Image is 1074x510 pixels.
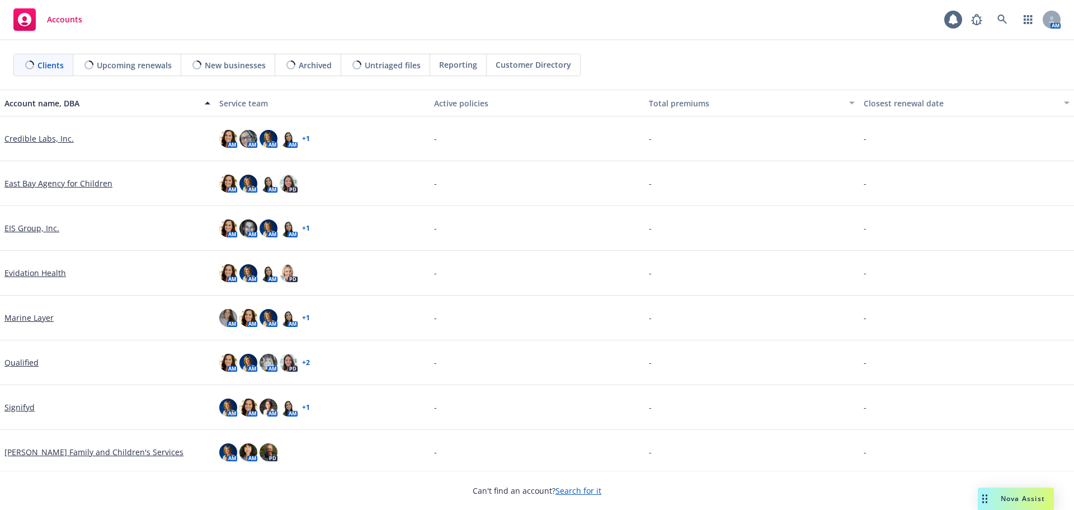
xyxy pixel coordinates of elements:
[978,488,992,510] div: Drag to move
[219,175,237,193] img: photo
[859,90,1074,116] button: Closest renewal date
[219,130,237,148] img: photo
[4,446,183,458] a: [PERSON_NAME] Family and Children's Services
[4,177,112,189] a: East Bay Agency for Children
[302,315,310,321] a: + 1
[260,264,277,282] img: photo
[864,446,866,458] span: -
[219,309,237,327] img: photo
[434,312,437,324] span: -
[4,312,54,324] a: Marine Layer
[302,359,310,366] a: + 2
[260,399,277,417] img: photo
[280,175,298,193] img: photo
[239,354,257,372] img: photo
[239,175,257,193] img: photo
[864,97,1057,109] div: Closest renewal date
[434,97,640,109] div: Active policies
[1017,8,1039,31] a: Switch app
[649,312,652,324] span: -
[1001,494,1045,503] span: Nova Assist
[302,404,310,411] a: + 1
[219,443,237,461] img: photo
[239,264,257,282] img: photo
[434,177,437,189] span: -
[978,488,1054,510] button: Nova Assist
[280,399,298,417] img: photo
[864,267,866,279] span: -
[649,222,652,234] span: -
[864,177,866,189] span: -
[4,357,39,368] a: Qualified
[991,8,1014,31] a: Search
[299,59,332,71] span: Archived
[649,267,652,279] span: -
[434,133,437,144] span: -
[555,485,601,496] a: Search for it
[430,90,644,116] button: Active policies
[302,135,310,142] a: + 1
[864,357,866,368] span: -
[434,357,437,368] span: -
[280,219,298,237] img: photo
[219,219,237,237] img: photo
[239,219,257,237] img: photo
[97,59,172,71] span: Upcoming renewals
[219,399,237,417] img: photo
[239,130,257,148] img: photo
[439,59,477,71] span: Reporting
[4,133,74,144] a: Credible Labs, Inc.
[649,357,652,368] span: -
[239,443,257,461] img: photo
[280,309,298,327] img: photo
[215,90,430,116] button: Service team
[496,59,571,71] span: Customer Directory
[644,90,859,116] button: Total premiums
[260,443,277,461] img: photo
[434,267,437,279] span: -
[4,401,35,413] a: Signifyd
[864,133,866,144] span: -
[864,312,866,324] span: -
[205,59,266,71] span: New businesses
[239,309,257,327] img: photo
[37,59,64,71] span: Clients
[239,399,257,417] img: photo
[219,264,237,282] img: photo
[9,4,87,35] a: Accounts
[4,267,66,279] a: Evidation Health
[473,485,601,497] span: Can't find an account?
[4,97,198,109] div: Account name, DBA
[864,401,866,413] span: -
[649,446,652,458] span: -
[4,222,59,234] a: EIS Group, Inc.
[649,133,652,144] span: -
[434,401,437,413] span: -
[965,8,988,31] a: Report a Bug
[649,401,652,413] span: -
[47,15,82,24] span: Accounts
[260,175,277,193] img: photo
[365,59,421,71] span: Untriaged files
[260,309,277,327] img: photo
[219,97,425,109] div: Service team
[260,130,277,148] img: photo
[434,222,437,234] span: -
[280,264,298,282] img: photo
[280,130,298,148] img: photo
[302,225,310,232] a: + 1
[649,177,652,189] span: -
[280,354,298,372] img: photo
[219,354,237,372] img: photo
[434,446,437,458] span: -
[260,219,277,237] img: photo
[649,97,842,109] div: Total premiums
[864,222,866,234] span: -
[260,354,277,372] img: photo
